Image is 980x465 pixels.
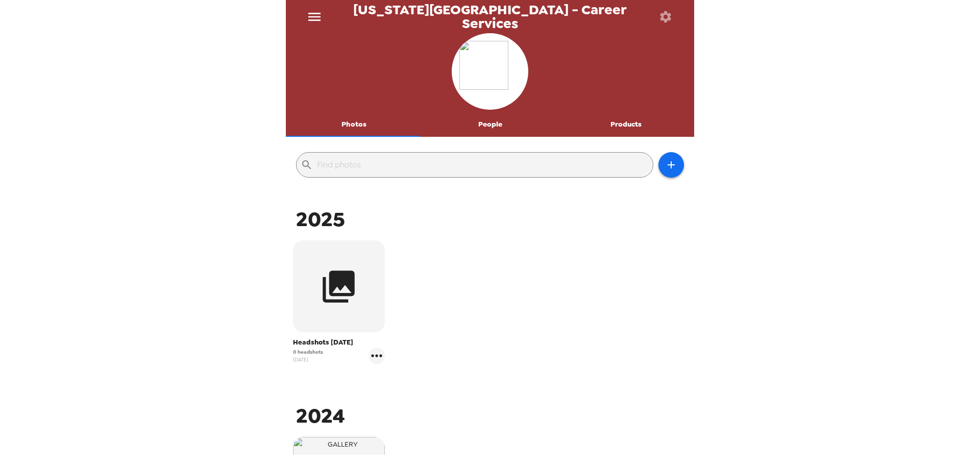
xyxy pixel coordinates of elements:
span: 2024 [296,402,345,429]
span: [DATE] [293,356,323,363]
button: gallery menu [369,348,385,364]
span: 2025 [296,206,345,233]
img: org logo [459,41,521,102]
button: Photos [286,112,422,137]
button: Products [558,112,694,137]
input: Find photos [317,157,649,173]
span: 0 headshots [293,348,323,356]
span: Headshots [DATE] [293,337,385,348]
span: [US_STATE][GEOGRAPHIC_DATA] - Career Services [331,3,649,30]
button: People [422,112,558,137]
